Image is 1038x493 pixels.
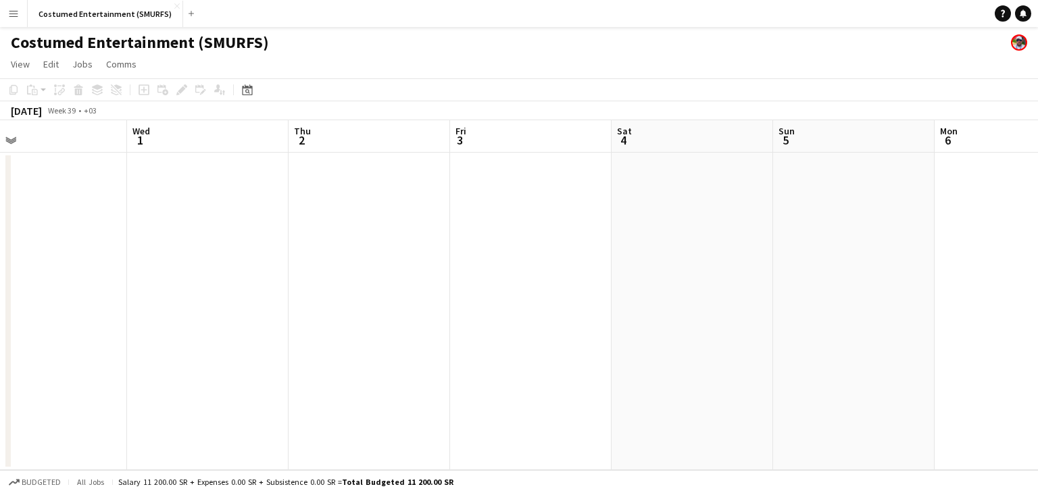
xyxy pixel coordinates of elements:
[43,58,59,70] span: Edit
[11,32,269,53] h1: Costumed Entertainment (SMURFS)
[28,1,183,27] button: Costumed Entertainment (SMURFS)
[294,125,311,137] span: Thu
[292,132,311,148] span: 2
[72,58,93,70] span: Jobs
[74,477,107,487] span: All jobs
[7,475,63,490] button: Budgeted
[67,55,98,73] a: Jobs
[84,105,97,115] div: +03
[38,55,64,73] a: Edit
[342,477,453,487] span: Total Budgeted 11 200.00 SR
[778,125,795,137] span: Sun
[776,132,795,148] span: 5
[938,132,958,148] span: 6
[106,58,137,70] span: Comms
[118,477,453,487] div: Salary 11 200.00 SR + Expenses 0.00 SR + Subsistence 0.00 SR =
[130,132,150,148] span: 1
[101,55,142,73] a: Comms
[45,105,78,115] span: Week 39
[22,477,61,487] span: Budgeted
[453,132,466,148] span: 3
[5,55,35,73] a: View
[615,132,632,148] span: 4
[11,104,42,118] div: [DATE]
[1011,34,1027,51] app-user-avatar: ahmed Abdu
[455,125,466,137] span: Fri
[940,125,958,137] span: Mon
[617,125,632,137] span: Sat
[132,125,150,137] span: Wed
[11,58,30,70] span: View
